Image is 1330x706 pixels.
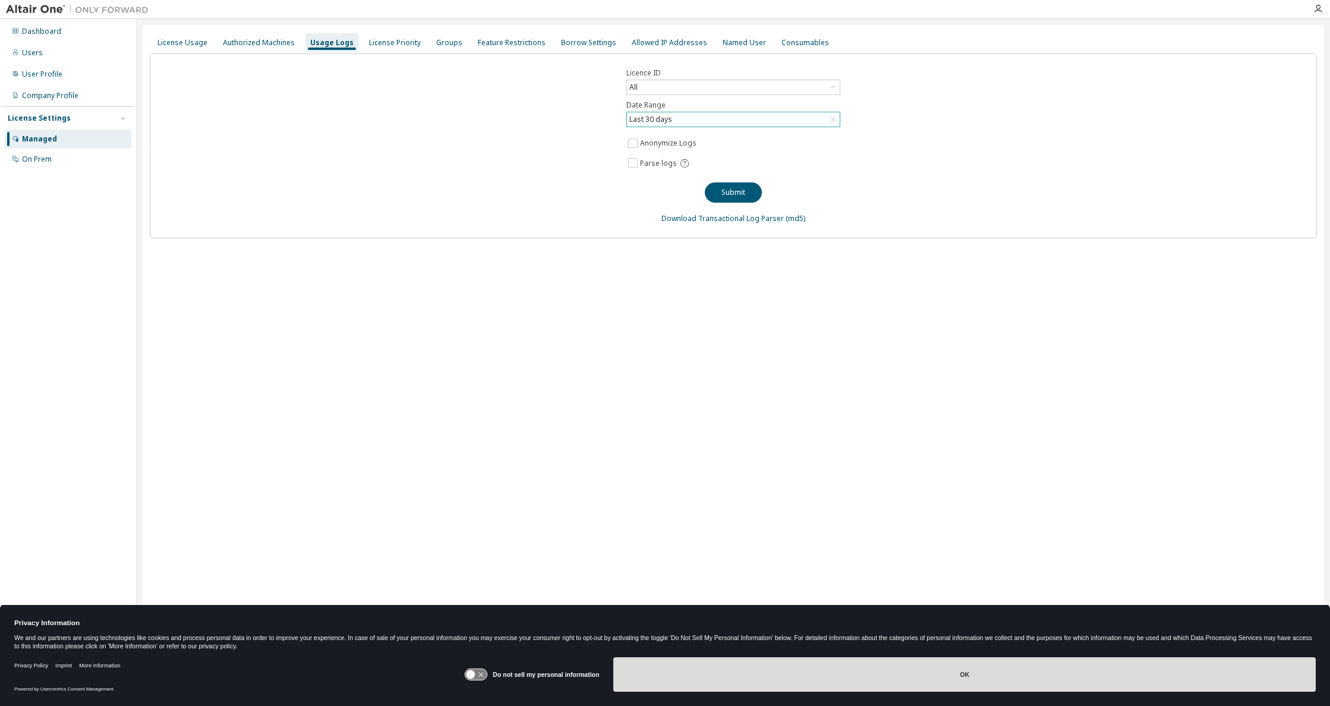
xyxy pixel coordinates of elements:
[310,38,354,48] div: Usage Logs
[6,4,155,15] img: Altair One
[22,91,78,100] div: Company Profile
[632,38,707,48] div: Allowed IP Addresses
[478,38,546,48] div: Feature Restrictions
[369,38,421,48] div: License Priority
[628,81,639,94] div: All
[157,38,207,48] div: License Usage
[561,38,616,48] div: Borrow Settings
[22,70,62,79] div: User Profile
[661,213,784,223] a: Download Transactional Log Parser
[640,136,699,150] label: Anonymize Logs
[223,38,295,48] div: Authorized Machines
[22,48,43,58] div: Users
[628,113,674,126] div: Last 30 days
[22,27,61,36] div: Dashboard
[8,114,71,123] div: License Settings
[22,155,52,164] div: On Prem
[705,182,762,203] button: Submit
[640,159,677,168] span: Parse logs
[786,213,805,223] a: (md5)
[436,38,462,48] div: Groups
[627,112,840,127] div: Last 30 days
[627,80,840,94] div: All
[626,100,840,110] label: Date Range
[626,68,840,78] label: Licence ID
[781,38,829,48] div: Consumables
[723,38,766,48] div: Named User
[22,134,57,144] div: Managed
